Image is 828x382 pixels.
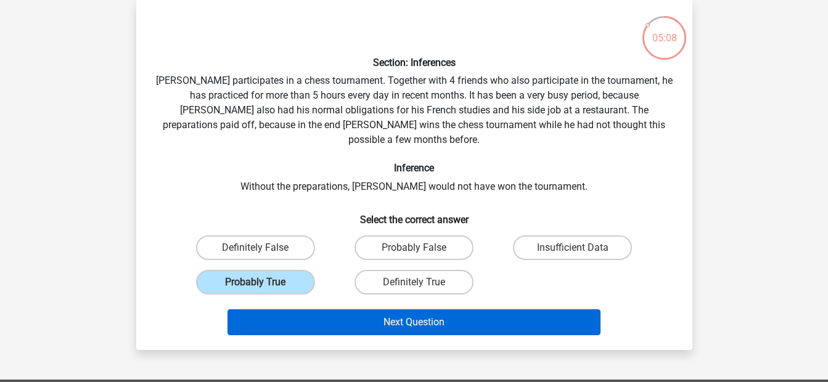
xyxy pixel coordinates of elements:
label: Probably False [355,235,473,260]
label: Probably True [196,270,315,295]
label: Definitely True [355,270,473,295]
h6: Section: Inferences [156,57,673,68]
div: 05:08 [641,15,687,46]
label: Insufficient Data [513,235,632,260]
div: [PERSON_NAME] participates in a chess tournament. Together with 4 friends who also participate in... [141,10,687,340]
h6: Inference [156,162,673,174]
h6: Select the correct answer [156,204,673,226]
button: Next Question [227,309,601,335]
label: Definitely False [196,235,315,260]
